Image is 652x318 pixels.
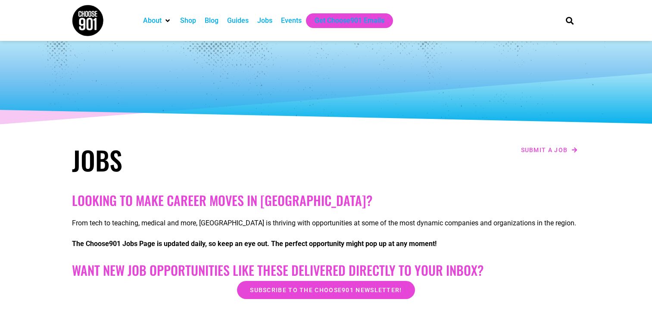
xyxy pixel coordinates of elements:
[139,13,551,28] nav: Main nav
[250,287,402,293] span: Subscribe to the Choose901 newsletter!
[521,147,568,153] span: Submit a job
[227,16,249,26] a: Guides
[180,16,196,26] a: Shop
[562,13,577,28] div: Search
[72,144,322,175] h1: Jobs
[205,16,218,26] a: Blog
[315,16,384,26] a: Get Choose901 Emails
[72,262,580,278] h2: Want New Job Opportunities like these Delivered Directly to your Inbox?
[237,281,415,299] a: Subscribe to the Choose901 newsletter!
[518,144,580,156] a: Submit a job
[281,16,302,26] a: Events
[72,193,580,208] h2: Looking to make career moves in [GEOGRAPHIC_DATA]?
[257,16,272,26] a: Jobs
[72,218,580,228] p: From tech to teaching, medical and more, [GEOGRAPHIC_DATA] is thriving with opportunities at some...
[139,13,176,28] div: About
[143,16,162,26] a: About
[72,240,437,248] strong: The Choose901 Jobs Page is updated daily, so keep an eye out. The perfect opportunity might pop u...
